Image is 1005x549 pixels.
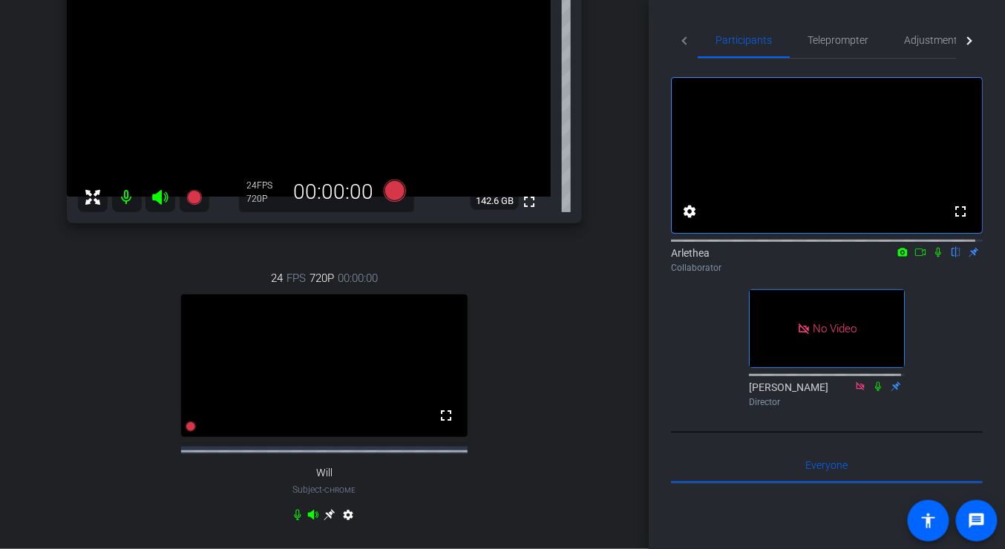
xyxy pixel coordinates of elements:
span: FPS [287,270,306,286]
div: 24 [246,180,284,191]
span: 00:00:00 [338,270,378,286]
span: Will [316,467,333,479]
div: [PERSON_NAME] [749,380,905,409]
span: 720P [310,270,334,286]
span: No Video [813,322,857,335]
div: Collaborator [671,261,983,274]
mat-icon: fullscreen [520,193,538,211]
span: 24 [271,270,283,286]
mat-icon: fullscreen [437,407,455,424]
mat-icon: settings [681,203,698,220]
div: Arlethea [671,246,983,274]
span: Subject [293,483,356,496]
span: 142.6 GB [471,192,519,210]
mat-icon: settings [339,509,357,527]
span: Participants [716,35,772,45]
mat-icon: flip [947,245,965,258]
span: - [323,484,325,495]
mat-icon: message [968,512,986,530]
span: Teleprompter [808,35,868,45]
div: Director [749,395,905,409]
div: 00:00:00 [284,180,383,205]
span: Everyone [806,460,848,470]
span: Chrome [325,486,356,494]
mat-icon: accessibility [920,512,937,530]
mat-icon: fullscreen [952,203,969,220]
span: FPS [257,180,272,191]
div: 720P [246,193,284,205]
span: Adjustments [904,35,963,45]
